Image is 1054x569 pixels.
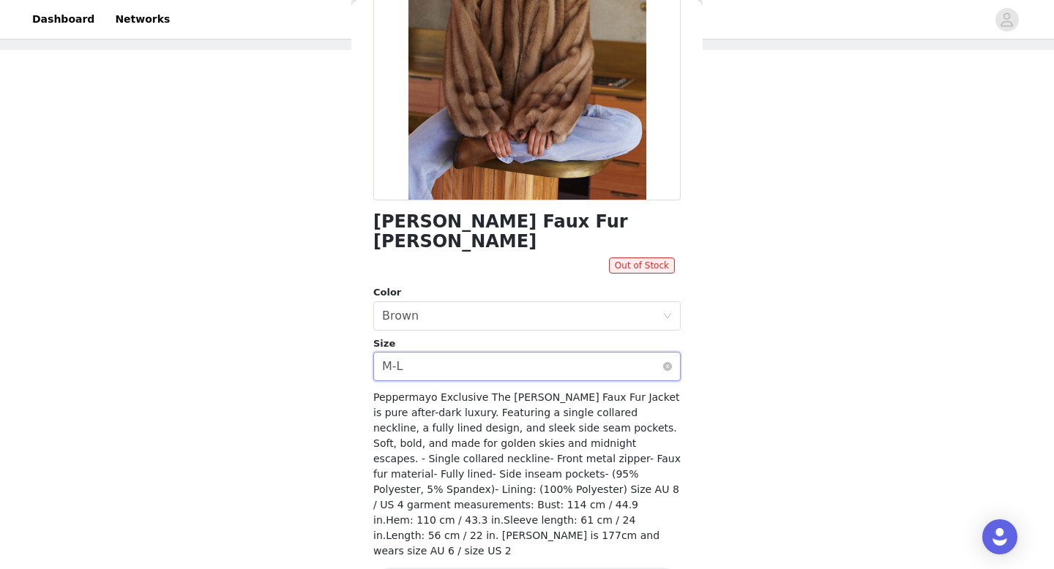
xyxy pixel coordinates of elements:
[1000,8,1014,31] div: avatar
[382,353,403,380] div: M-L
[382,302,419,330] div: Brown
[373,336,681,351] div: Size
[373,285,681,300] div: Color
[373,391,681,557] span: Peppermayo Exclusive The [PERSON_NAME] Faux Fur Jacket is pure after-dark luxury. Featuring a sin...
[663,362,672,371] i: icon: close-circle
[373,212,681,252] h1: [PERSON_NAME] Faux Fur [PERSON_NAME]
[106,3,179,36] a: Networks
[609,257,675,274] span: Out of Stock
[23,3,103,36] a: Dashboard
[982,519,1017,554] div: Open Intercom Messenger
